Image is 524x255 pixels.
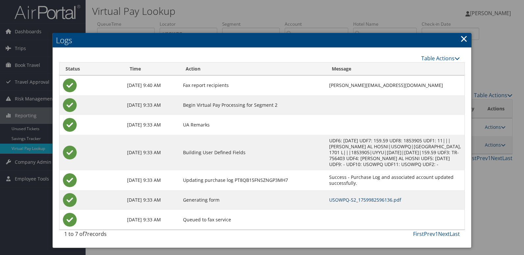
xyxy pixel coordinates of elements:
[124,135,180,170] td: [DATE] 9:33 AM
[326,63,464,75] th: Message: activate to sort column ascending
[180,210,326,230] td: Queued to fax service
[438,230,450,238] a: Next
[124,190,180,210] td: [DATE] 9:33 AM
[180,115,326,135] td: UA Remarks
[460,32,468,45] a: Close
[84,230,87,238] span: 7
[124,210,180,230] td: [DATE] 9:33 AM
[435,230,438,238] a: 1
[124,170,180,190] td: [DATE] 9:33 AM
[124,115,180,135] td: [DATE] 9:33 AM
[64,230,156,241] div: 1 to 7 of records
[424,230,435,238] a: Prev
[124,63,180,75] th: Time: activate to sort column ascending
[53,33,471,47] h2: Logs
[326,170,464,190] td: Success - Purchase Log and associated account updated successfully.
[450,230,460,238] a: Last
[180,75,326,95] td: Fax report recipients
[326,75,464,95] td: [PERSON_NAME][EMAIL_ADDRESS][DOMAIN_NAME]
[180,135,326,170] td: Building User Defined Fields
[124,95,180,115] td: [DATE] 9:33 AM
[180,95,326,115] td: Begin Virtual Pay Processing for Segment 2
[60,63,124,75] th: Status: activate to sort column ascending
[180,63,326,75] th: Action: activate to sort column ascending
[124,75,180,95] td: [DATE] 9:40 AM
[180,190,326,210] td: Generating form
[329,197,401,203] a: USOWPQ-S2_1759982596136.pdf
[326,135,464,170] td: UDF6: [DATE] UDF7: 159.59 UDF8: 1853905 UDF1: 11|||[PERSON_NAME] AL HOSNI|USOWPQ|[GEOGRAPHIC_DATA...
[180,170,326,190] td: Updating purchase log PT8QB15FNSZNGP3MH7
[421,55,460,62] a: Table Actions
[413,230,424,238] a: First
